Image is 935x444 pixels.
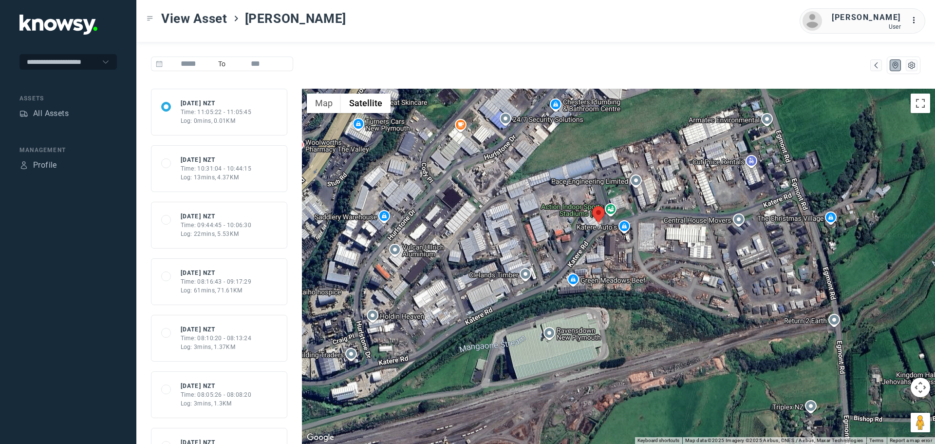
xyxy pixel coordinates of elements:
[341,94,391,113] button: Show satellite imagery
[181,221,252,230] div: Time: 09:44:45 - 10:06:30
[304,431,337,444] a: Open this area in Google Maps (opens a new window)
[872,61,880,70] div: Map
[911,15,922,26] div: :
[911,94,930,113] button: Toggle fullscreen view
[832,12,901,23] div: [PERSON_NAME]
[181,277,252,286] div: Time: 08:16:43 - 09:17:29
[19,109,28,118] div: Assets
[911,17,921,24] tspan: ...
[181,334,252,343] div: Time: 08:10:20 - 08:13:24
[911,413,930,432] button: Drag Pegman onto the map to open Street View
[214,57,230,71] span: To
[181,343,252,351] div: Log: 3mins, 1.37KM
[181,212,252,221] div: [DATE] NZT
[19,108,69,119] a: AssetsAll Assets
[911,15,922,28] div: :
[181,173,252,182] div: Log: 13mins, 4.37KM
[181,325,252,334] div: [DATE] NZT
[232,15,240,22] div: >
[307,94,341,113] button: Show street map
[890,438,932,443] a: Report a map error
[181,99,252,108] div: [DATE] NZT
[803,11,822,31] img: avatar.png
[891,61,900,70] div: Map
[181,164,252,173] div: Time: 10:31:04 - 10:44:15
[19,15,97,35] img: Application Logo
[19,161,28,170] div: Profile
[181,230,252,238] div: Log: 22mins, 5.53KM
[907,61,916,70] div: List
[637,437,679,444] button: Keyboard shortcuts
[33,108,69,119] div: All Assets
[181,286,252,295] div: Log: 61mins, 71.61KM
[911,378,930,397] button: Map camera controls
[832,23,901,30] div: User
[19,146,117,154] div: Management
[245,10,346,27] span: [PERSON_NAME]
[181,155,252,164] div: [DATE] NZT
[161,10,227,27] span: View Asset
[869,438,884,443] a: Terms (opens in new tab)
[181,399,252,408] div: Log: 3mins, 1.3KM
[181,116,252,125] div: Log: 0mins, 0.01KM
[147,15,153,22] div: Toggle Menu
[181,269,252,277] div: [DATE] NZT
[685,438,863,443] span: Map data ©2025 Imagery ©2025 Airbus, CNES / Airbus, Maxar Technologies
[33,159,57,171] div: Profile
[181,108,252,116] div: Time: 11:05:22 - 11:05:45
[19,94,117,103] div: Assets
[181,390,252,399] div: Time: 08:05:26 - 08:08:20
[19,159,57,171] a: ProfileProfile
[181,382,252,390] div: [DATE] NZT
[304,431,337,444] img: Google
